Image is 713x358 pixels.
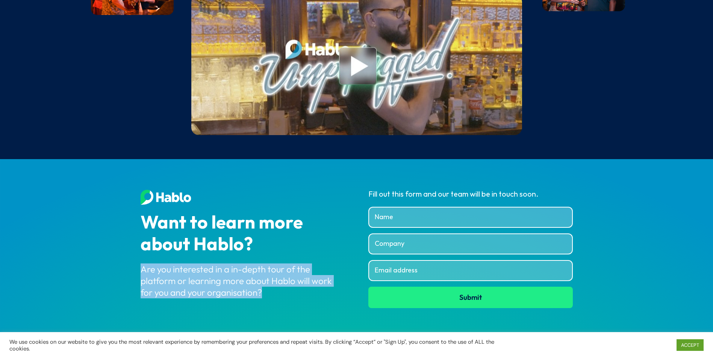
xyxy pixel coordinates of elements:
[368,260,572,281] input: Email address
[368,233,572,254] input: Company
[141,263,345,299] div: Are you interested in a in-depth tour of the platform or learning more about Hablo will work for ...
[368,207,572,228] input: Name
[368,287,572,308] button: Submit
[677,339,704,351] a: ACCEPT
[9,338,495,352] div: We use cookies on our website to give you the most relevant experience by remembering your prefer...
[141,212,345,256] div: Want to learn more about Hablo?
[141,190,191,205] img: Hablo Footer Logo White
[368,190,572,199] div: Fill out this form and our team will be in touch soon.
